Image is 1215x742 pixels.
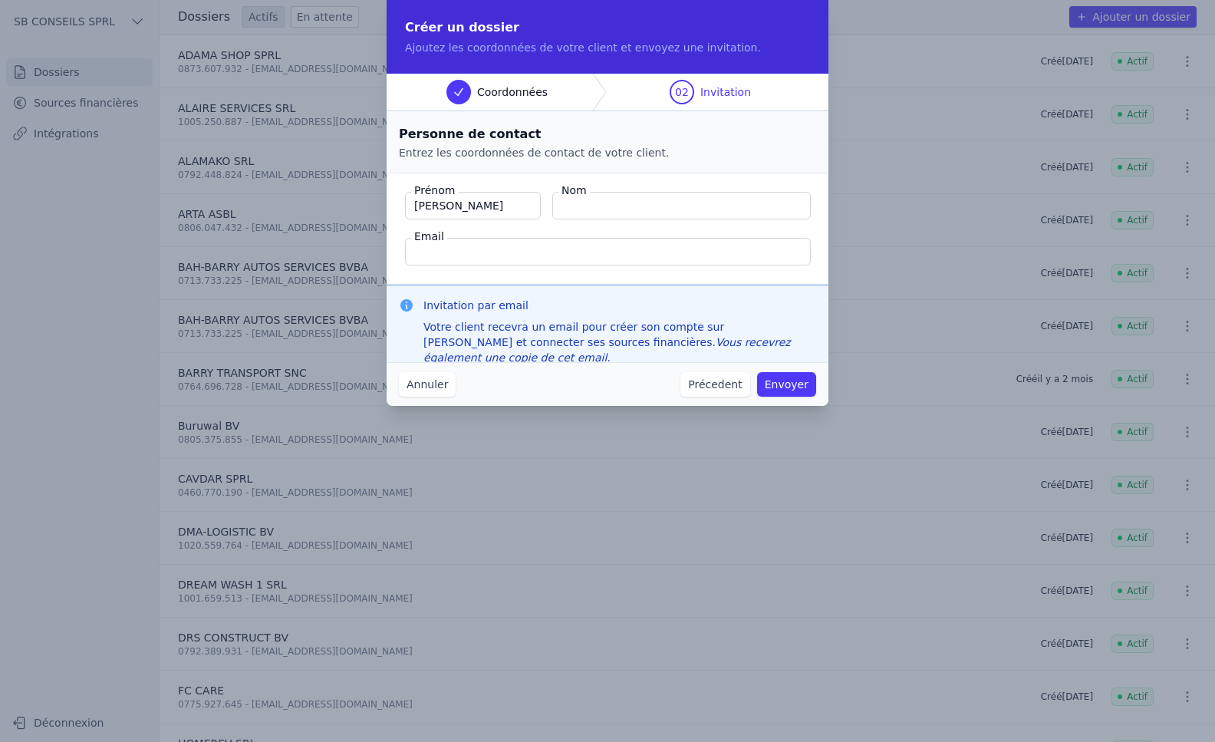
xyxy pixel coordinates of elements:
[399,145,816,160] p: Entrez les coordonnées de contact de votre client.
[405,18,810,37] h2: Créer un dossier
[411,229,447,244] label: Email
[423,319,816,365] div: Votre client recevra un email pour créer son compte sur [PERSON_NAME] et connecter ses sources fi...
[700,84,751,100] span: Invitation
[757,372,816,397] button: Envoyer
[675,84,689,100] span: 02
[399,372,456,397] button: Annuler
[387,74,828,111] nav: Progress
[399,124,816,145] h2: Personne de contact
[423,298,816,313] h3: Invitation par email
[477,84,548,100] span: Coordonnées
[405,40,810,55] p: Ajoutez les coordonnées de votre client et envoyez une invitation.
[558,183,590,198] label: Nom
[423,336,791,364] em: Vous recevrez également une copie de cet email.
[680,372,749,397] button: Précedent
[411,183,458,198] label: Prénom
